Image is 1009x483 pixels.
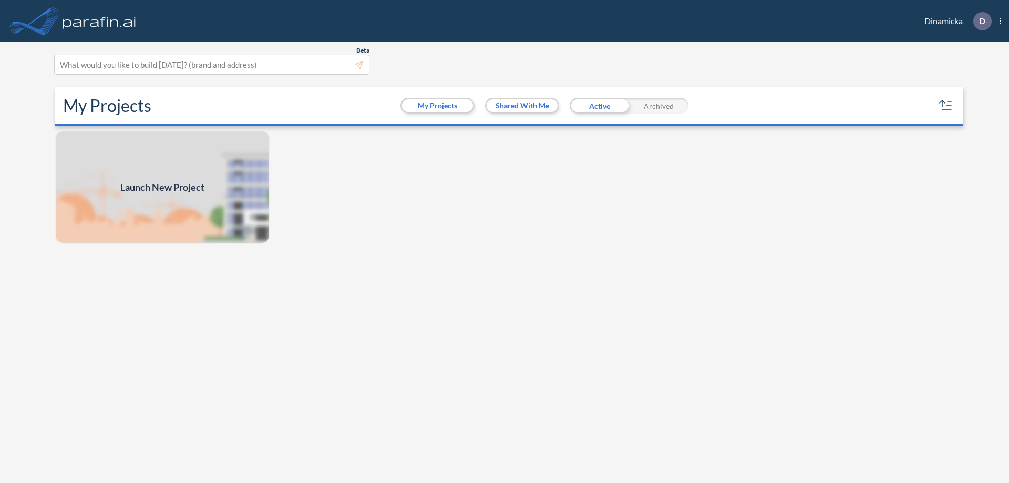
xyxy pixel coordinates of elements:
[938,97,954,114] button: sort
[356,46,369,55] span: Beta
[909,12,1001,30] div: Dinamicka
[570,98,629,114] div: Active
[487,99,558,112] button: Shared With Me
[55,130,270,244] img: add
[979,16,985,26] p: D
[120,180,204,194] span: Launch New Project
[55,130,270,244] a: Launch New Project
[63,96,151,116] h2: My Projects
[629,98,688,114] div: Archived
[402,99,473,112] button: My Projects
[60,11,138,32] img: logo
